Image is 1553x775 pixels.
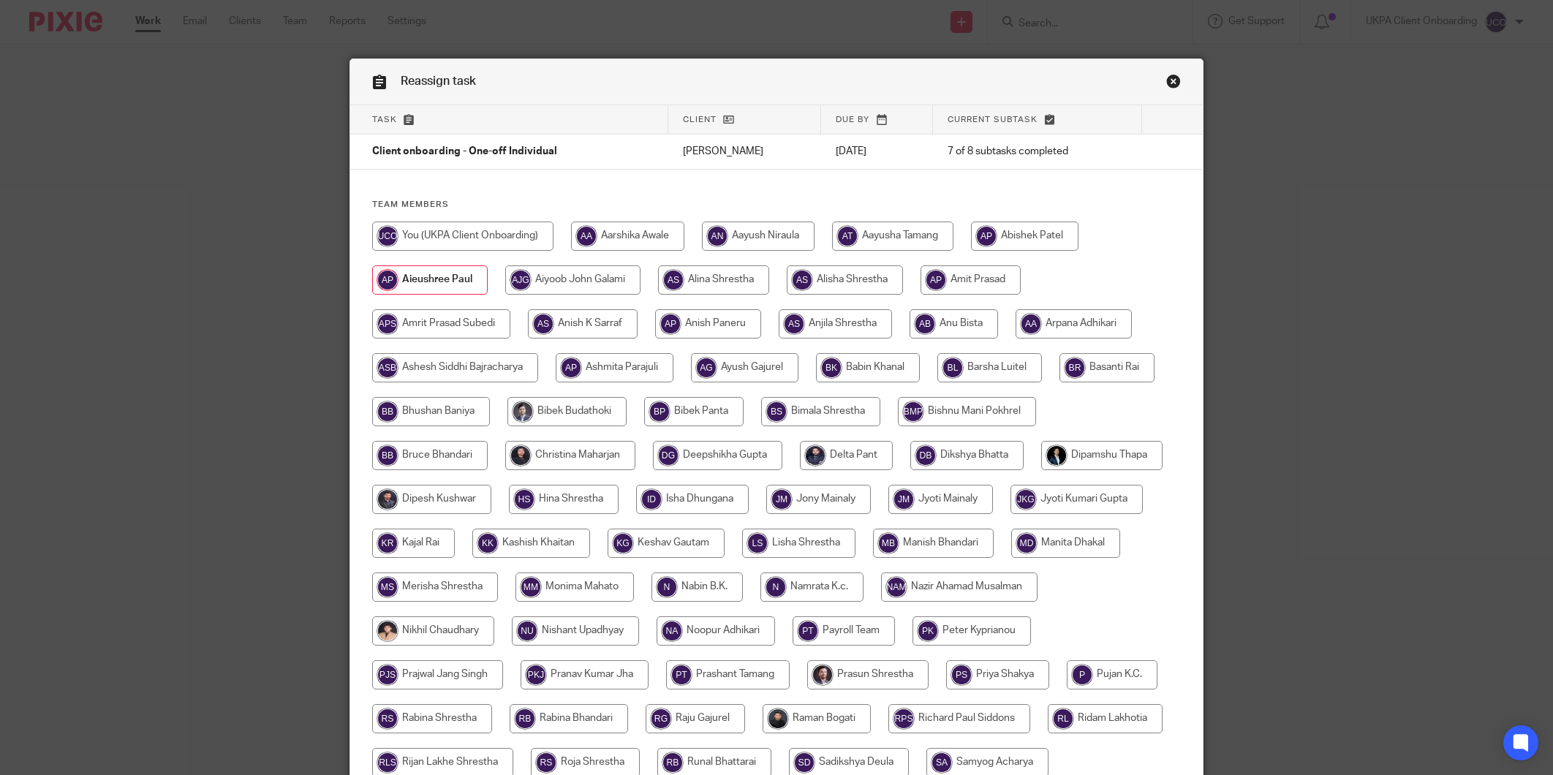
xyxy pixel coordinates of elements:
span: Due by [836,116,869,124]
p: [DATE] [836,144,918,159]
p: [PERSON_NAME] [683,144,806,159]
span: Current subtask [948,116,1038,124]
span: Client onboarding - One-off Individual [372,147,557,157]
a: Close this dialog window [1166,74,1181,94]
span: Task [372,116,397,124]
span: Reassign task [401,75,476,87]
td: 7 of 8 subtasks completed [933,135,1141,170]
span: Client [683,116,717,124]
h4: Team members [372,199,1181,211]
